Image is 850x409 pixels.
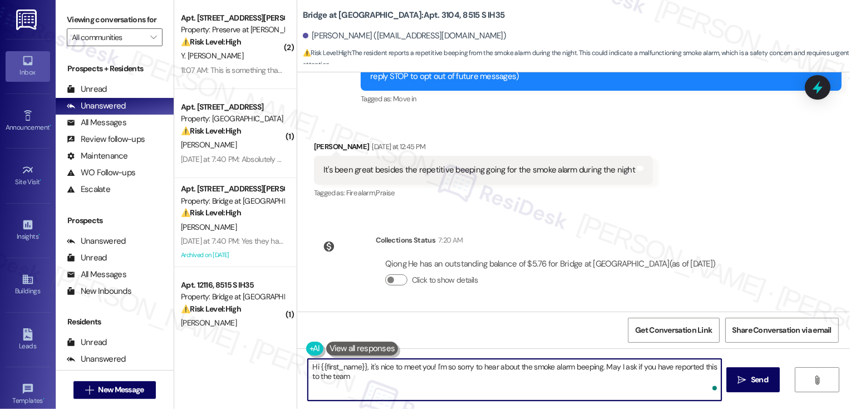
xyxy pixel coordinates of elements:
[43,395,45,403] span: •
[181,51,243,61] span: Y. [PERSON_NAME]
[98,384,144,396] span: New Message
[67,150,128,162] div: Maintenance
[361,91,842,107] div: Tagged as:
[16,9,39,30] img: ResiDesk Logo
[6,325,50,355] a: Leads
[56,215,174,226] div: Prospects
[314,185,653,201] div: Tagged as:
[303,30,506,42] div: [PERSON_NAME] ([EMAIL_ADDRESS][DOMAIN_NAME])
[181,37,241,47] strong: ⚠️ Risk Level: High
[6,51,50,81] a: Inbox
[181,101,284,113] div: Apt. [STREET_ADDRESS]
[635,324,712,336] span: Get Conversation Link
[38,231,40,239] span: •
[181,222,237,232] span: [PERSON_NAME]
[67,100,126,112] div: Unanswered
[40,176,42,184] span: •
[369,141,425,152] div: [DATE] at 12:45 PM
[303,48,351,57] strong: ⚠️ Risk Level: High
[181,65,607,75] div: 11:07 AM: This is something that I pay for every rent , if they are not going to do it I would li...
[180,248,285,262] div: Archived on [DATE]
[181,12,284,24] div: Apt. [STREET_ADDRESS][PERSON_NAME]
[67,11,163,28] label: Viewing conversations for
[67,134,145,145] div: Review follow-ups
[181,279,284,291] div: Apt. 12116, 8515 S IH35
[67,117,126,129] div: All Messages
[733,324,832,336] span: Share Conversation via email
[50,122,51,130] span: •
[393,94,416,104] span: Move in
[56,63,174,75] div: Prospects + Residents
[181,208,241,218] strong: ⚠️ Risk Level: High
[308,359,721,401] textarea: To enrich screen reader interactions, please activate Accessibility in Grammarly extension settings
[181,183,284,195] div: Apt. [STREET_ADDRESS][PERSON_NAME]
[73,381,156,399] button: New Message
[181,304,241,314] strong: ⚠️ Risk Level: High
[181,195,284,207] div: Property: Bridge at [GEOGRAPHIC_DATA]
[726,367,780,392] button: Send
[181,154,466,164] div: [DATE] at 7:40 PM: Absolutely you do. Please have them come. Thank you so very much!!
[56,316,174,328] div: Residents
[67,167,135,179] div: WO Follow-ups
[323,164,635,176] div: It's been great besides the repetitive beeping going for the smoke alarm during the night
[67,235,126,247] div: Unanswered
[376,234,435,246] div: Collections Status
[181,24,284,36] div: Property: Preserve at [PERSON_NAME][GEOGRAPHIC_DATA]
[6,215,50,245] a: Insights •
[346,188,376,198] span: Fire alarm ,
[813,376,822,385] i: 
[412,274,478,286] label: Click to show details
[6,270,50,300] a: Buildings
[738,376,746,385] i: 
[67,353,126,365] div: Unanswered
[303,47,850,71] span: : The resident reports a repetitive beeping from the smoke alarm during the night. This could ind...
[150,33,156,42] i: 
[6,161,50,191] a: Site Visit •
[181,318,237,328] span: [PERSON_NAME]
[314,141,653,156] div: [PERSON_NAME]
[67,285,131,297] div: New Inbounds
[181,113,284,125] div: Property: [GEOGRAPHIC_DATA]
[67,252,107,264] div: Unread
[385,258,716,270] div: Qiong He has an outstanding balance of $5.76 for Bridge at [GEOGRAPHIC_DATA] (as of [DATE])
[181,140,237,150] span: [PERSON_NAME]
[67,337,107,348] div: Unread
[67,184,110,195] div: Escalate
[725,318,839,343] button: Share Conversation via email
[85,386,94,395] i: 
[376,188,395,198] span: Praise
[435,234,463,246] div: 7:20 AM
[72,28,145,46] input: All communities
[751,374,768,386] span: Send
[67,269,126,280] div: All Messages
[303,9,505,21] b: Bridge at [GEOGRAPHIC_DATA]: Apt. 3104, 8515 S IH35
[67,83,107,95] div: Unread
[628,318,719,343] button: Get Conversation Link
[181,291,284,303] div: Property: Bridge at [GEOGRAPHIC_DATA]
[181,236,609,246] div: [DATE] at 7:40 PM: Yes they had no idea what you were talking about. Also they seem to have mutte...
[181,126,241,136] strong: ⚠️ Risk Level: High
